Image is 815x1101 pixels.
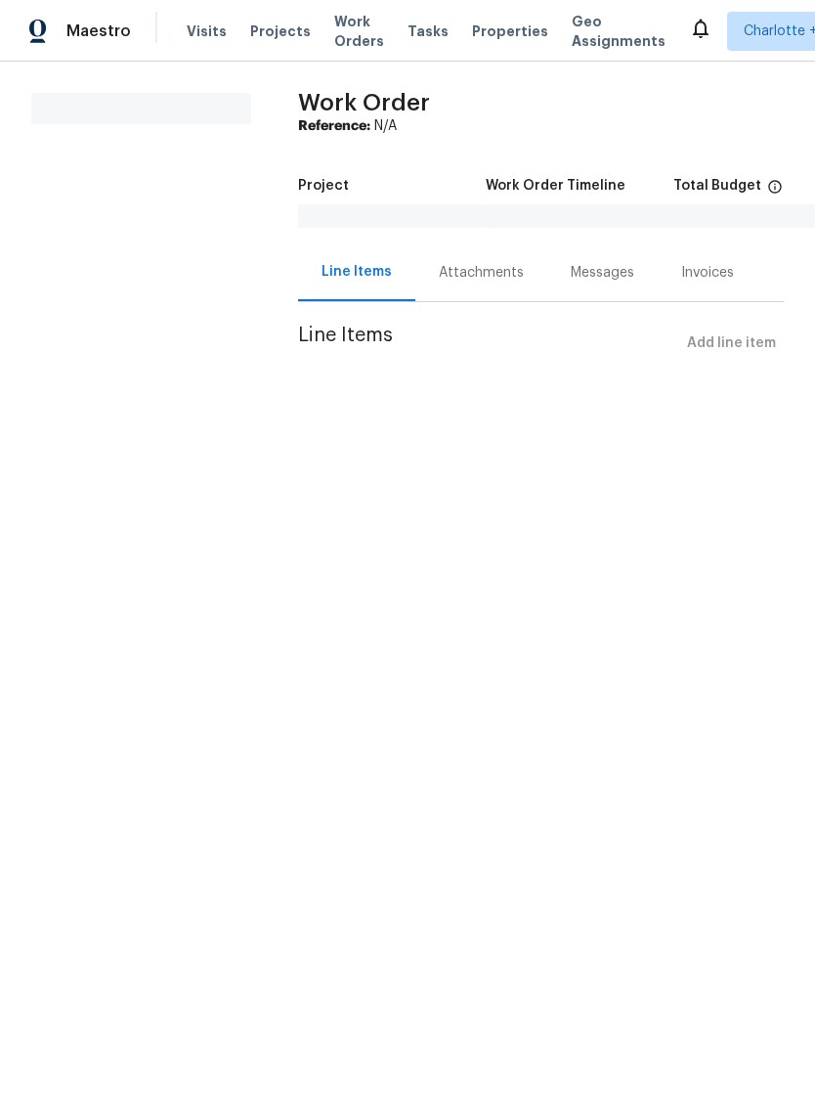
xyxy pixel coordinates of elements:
[334,12,384,51] span: Work Orders
[322,262,392,282] div: Line Items
[187,22,227,41] span: Visits
[298,116,784,136] div: N/A
[572,12,665,51] span: Geo Assignments
[407,24,449,38] span: Tasks
[571,263,634,283] div: Messages
[439,263,524,283] div: Attachments
[298,91,430,114] span: Work Order
[298,119,370,133] b: Reference:
[298,326,679,362] span: Line Items
[486,179,625,193] h5: Work Order Timeline
[66,22,131,41] span: Maestro
[681,263,734,283] div: Invoices
[250,22,311,41] span: Projects
[298,179,349,193] h5: Project
[767,179,783,204] span: The total cost of line items that have been proposed by Opendoor. This sum includes line items th...
[472,22,548,41] span: Properties
[673,179,761,193] h5: Total Budget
